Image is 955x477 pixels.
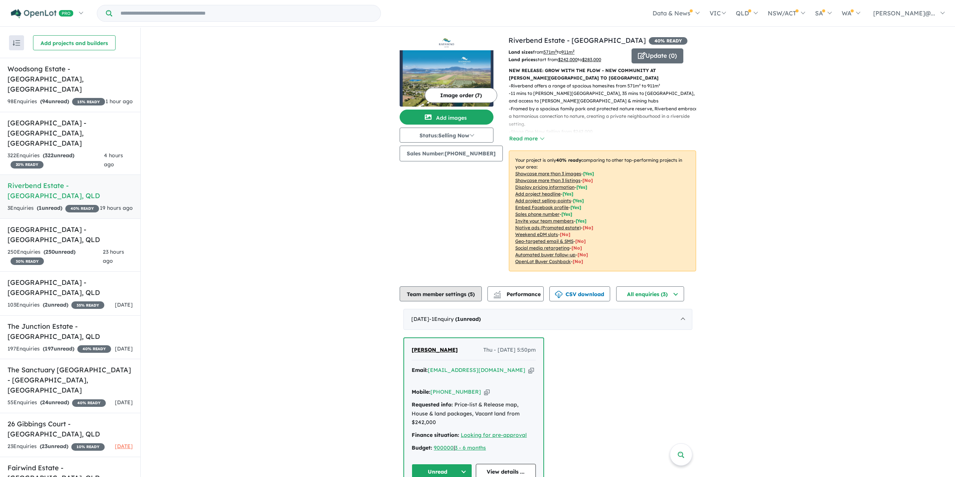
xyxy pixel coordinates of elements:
u: Showcase more than 3 listings [515,178,581,183]
u: Display pricing information [515,184,575,190]
span: 94 [42,98,48,105]
button: Performance [487,286,544,301]
button: Copy [528,366,534,374]
h5: 26 Gibbings Court - [GEOGRAPHIC_DATA] , QLD [8,419,133,439]
span: Performance [495,291,541,298]
span: 1 [457,316,460,322]
button: All enquiries (3) [616,286,684,301]
span: 23 [42,443,48,450]
span: 1 [39,205,42,211]
button: CSV download [549,286,610,301]
u: Showcase more than 3 images [515,171,581,176]
div: 197 Enquir ies [8,345,111,354]
sup: 2 [573,49,575,53]
strong: ( unread) [43,301,68,308]
b: Land sizes [508,49,533,55]
div: 322 Enquir ies [8,151,104,169]
b: Land prices [508,57,535,62]
img: Riverbend Estate - Mirani Logo [403,38,490,47]
strong: ( unread) [40,443,68,450]
strong: ( unread) [43,152,74,159]
div: | [412,444,536,453]
u: Sales phone number [515,211,559,217]
strong: Finance situation: [412,432,459,438]
strong: Budget: [412,444,432,451]
a: 900000 [434,444,454,451]
span: 30 % READY [11,257,44,265]
div: 98 Enquir ies [8,97,105,106]
span: [ Yes ] [562,191,573,197]
div: Price-list & Release map, House & land packages, Vacant land from $242,000 [412,400,536,427]
a: [PERSON_NAME] [412,346,458,355]
u: 911 m [561,49,575,55]
div: 103 Enquir ies [8,301,104,310]
input: Try estate name, suburb, builder or developer [114,5,379,21]
img: download icon [555,291,562,298]
p: - 11 mins to [PERSON_NAME][GEOGRAPHIC_DATA], 35 mins to [GEOGRAPHIC_DATA], and access to [PERSON_... [509,90,702,105]
span: [PERSON_NAME] [412,346,458,353]
h5: Riverbend Estate - [GEOGRAPHIC_DATA] , QLD [8,181,133,201]
span: [DATE] [115,443,133,450]
a: [EMAIL_ADDRESS][DOMAIN_NAME] [428,367,525,373]
u: $ 283,000 [582,57,601,62]
strong: ( unread) [44,248,75,255]
p: start from [508,56,626,63]
button: Copy [484,388,490,396]
span: [ Yes ] [583,171,594,176]
span: 322 [45,152,54,159]
h5: [GEOGRAPHIC_DATA] - [GEOGRAPHIC_DATA] , QLD [8,277,133,298]
b: 40 % ready [556,157,581,163]
strong: ( unread) [40,399,69,406]
strong: Mobile: [412,388,430,395]
h5: The Junction Estate - [GEOGRAPHIC_DATA] , QLD [8,321,133,342]
button: Read more [509,134,544,143]
strong: ( unread) [40,98,69,105]
a: Riverbend Estate - Mirani LogoRiverbend Estate - Mirani [400,35,493,107]
span: [PERSON_NAME]@... [873,9,935,17]
h5: [GEOGRAPHIC_DATA] - [GEOGRAPHIC_DATA] , QLD [8,224,133,245]
span: 5 [470,291,473,298]
div: 55 Enquir ies [8,398,106,407]
span: [No] [573,259,583,264]
div: [DATE] [403,309,692,330]
span: 40 % READY [649,37,687,45]
span: [No] [583,225,593,230]
button: Add images [400,110,493,125]
span: 4 hours ago [104,152,123,168]
sup: 2 [555,49,557,53]
span: [ Yes ] [573,198,584,203]
span: 19 hours ago [100,205,133,211]
strong: ( unread) [455,316,481,322]
span: 10 % READY [71,443,105,451]
u: $ 242,000 [558,57,578,62]
u: Embed Facebook profile [515,205,568,210]
img: bar-chart.svg [493,293,501,298]
a: 3 - 6 months [455,444,486,451]
strong: ( unread) [37,205,62,211]
h5: Woodsong Estate - [GEOGRAPHIC_DATA] , [GEOGRAPHIC_DATA] [8,64,133,94]
a: Looking for pre-approval [461,432,527,438]
span: 2 [45,301,48,308]
span: to [578,57,601,62]
button: Status:Selling Now [400,128,493,143]
img: Riverbend Estate - Mirani [400,50,493,107]
span: [No] [571,245,582,251]
u: Weekend eDM slots [515,232,558,237]
u: Invite your team members [515,218,574,224]
span: 23 hours ago [103,248,124,264]
p: - Framed by a spacious family park and protected nature reserve, Riverbend embraces a harmonious ... [509,105,702,128]
p: - Riverbend offers a range of spacious homesites from 571m² to 911m² [509,82,702,90]
span: [DATE] [115,399,133,406]
img: Openlot PRO Logo White [11,9,74,18]
span: Thu - [DATE] 5:50pm [483,346,536,355]
span: 197 [45,345,54,352]
span: [ Yes ] [570,205,581,210]
span: [No] [578,252,588,257]
u: Native ads (Promoted estate) [515,225,581,230]
button: Image order (7) [425,88,497,103]
span: 250 [45,248,55,255]
span: [ Yes ] [576,218,587,224]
